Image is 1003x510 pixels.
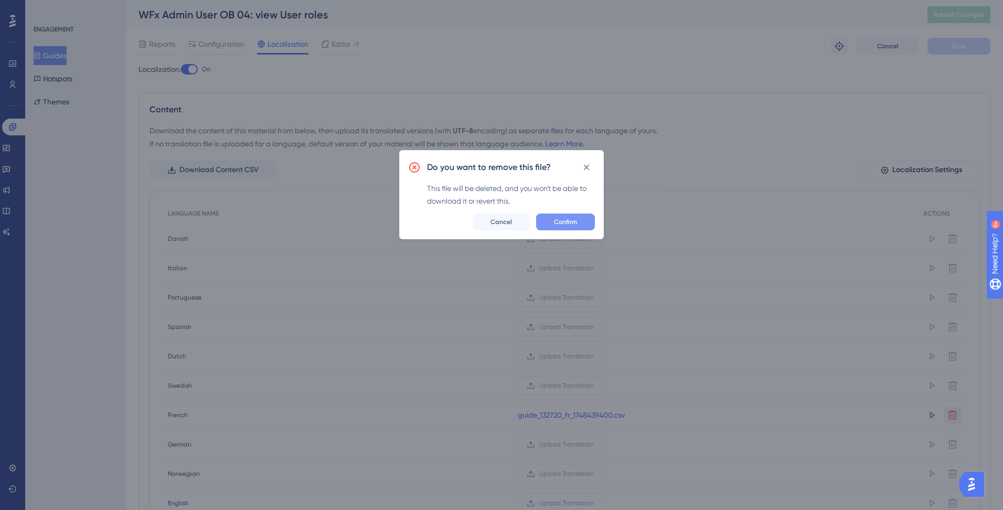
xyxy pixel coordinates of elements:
span: Confirm [554,218,577,226]
span: Cancel [490,218,512,226]
h2: Do you want to remove this file? [427,161,551,174]
iframe: UserGuiding AI Assistant Launcher [959,469,990,500]
div: This file will be deleted, and you won't be able to download it or revert this. [427,182,595,207]
span: Need Help? [25,3,66,15]
div: 9+ [71,5,78,14]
